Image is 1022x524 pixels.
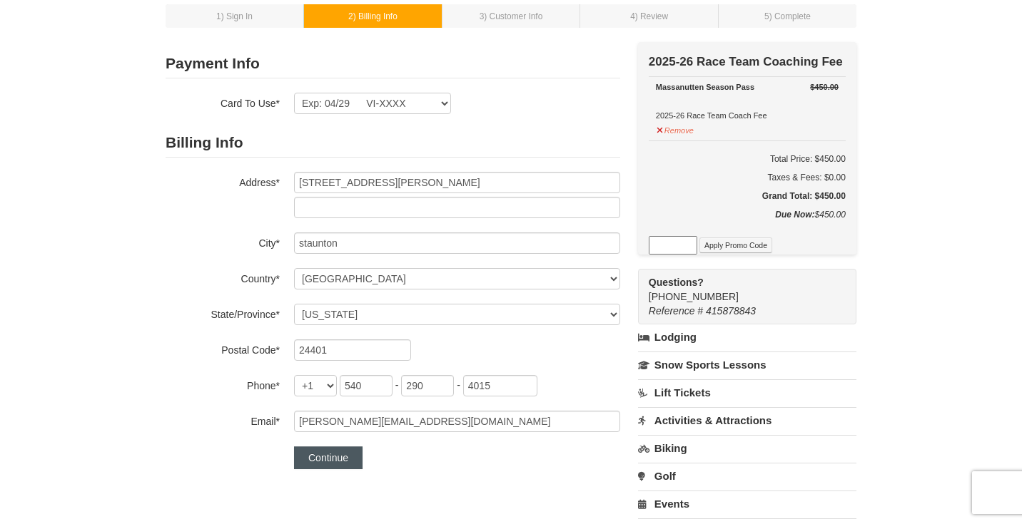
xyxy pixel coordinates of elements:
label: Postal Code* [166,339,280,357]
span: 415878843 [706,305,756,317]
strong: Questions? [649,277,704,288]
h6: Total Price: $450.00 [649,152,846,166]
label: City* [166,232,280,250]
input: Postal Code [294,339,411,361]
span: ) Sign In [221,11,253,21]
a: Lodging [638,324,856,350]
input: xxx [340,375,393,396]
small: 1 [216,11,253,21]
label: Email* [166,411,280,428]
small: 2 [348,11,398,21]
del: $450.00 [810,83,839,91]
span: ) Complete [769,11,811,21]
label: State/Province* [166,304,280,322]
label: Country* [166,268,280,286]
span: Reference # [649,305,703,317]
input: xxx [401,375,454,396]
div: $450.00 [649,207,846,236]
span: [PHONE_NUMBER] [649,275,831,302]
h2: Billing Info [166,128,620,158]
div: Massanutten Season Pass [656,80,839,94]
input: City [294,232,620,254]
a: Snow Sports Lessons [638,351,856,378]
label: Phone* [166,375,280,393]
span: - [395,379,399,391]
h2: Payment Info [166,49,620,78]
small: 3 [480,11,543,21]
h5: Grand Total: $450.00 [649,189,846,203]
input: Billing Info [294,172,620,193]
button: Continue [294,446,363,469]
a: Biking [638,435,856,461]
label: Address* [166,172,280,190]
a: Activities & Attractions [638,407,856,433]
small: 5 [764,11,811,21]
span: ) Customer Info [484,11,542,21]
a: Events [638,490,856,517]
strong: Due Now: [775,210,814,220]
strong: 2025-26 Race Team Coaching Fee [649,55,843,68]
button: Apply Promo Code [699,237,772,253]
a: Golf [638,463,856,489]
label: Card To Use* [166,93,280,111]
button: Remove [656,120,694,138]
div: 2025-26 Race Team Coach Fee [656,80,839,123]
small: 4 [630,11,668,21]
input: xxxx [463,375,537,396]
div: Taxes & Fees: $0.00 [649,170,846,185]
input: Email [294,411,620,432]
span: - [457,379,460,391]
span: ) Billing Info [353,11,398,21]
span: ) Review [635,11,668,21]
a: Lift Tickets [638,379,856,406]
